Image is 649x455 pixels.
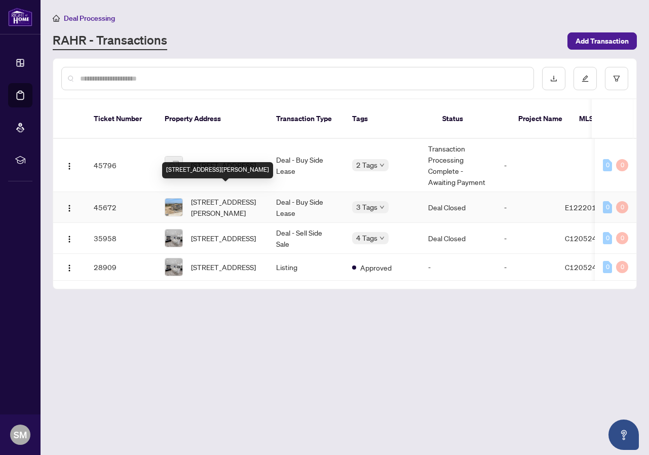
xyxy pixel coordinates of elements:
[603,232,612,244] div: 0
[603,159,612,171] div: 0
[496,254,557,281] td: -
[86,139,157,192] td: 45796
[510,99,571,139] th: Project Name
[603,261,612,273] div: 0
[268,99,344,139] th: Transaction Type
[603,201,612,213] div: 0
[191,196,260,218] span: [STREET_ADDRESS][PERSON_NAME]
[268,192,344,223] td: Deal - Buy Side Lease
[191,261,256,273] span: [STREET_ADDRESS]
[420,254,496,281] td: -
[550,75,557,82] span: download
[420,192,496,223] td: Deal Closed
[571,99,632,139] th: MLS #
[86,99,157,139] th: Ticket Number
[65,204,73,212] img: Logo
[613,75,620,82] span: filter
[496,192,557,223] td: -
[165,157,182,174] img: thumbnail-img
[496,139,557,192] td: -
[268,223,344,254] td: Deal - Sell Side Sale
[356,232,377,244] span: 4 Tags
[574,67,597,90] button: edit
[379,236,385,241] span: down
[616,232,628,244] div: 0
[605,67,628,90] button: filter
[86,192,157,223] td: 45672
[360,262,392,273] span: Approved
[191,233,256,244] span: [STREET_ADDRESS]
[565,234,606,243] span: C12052486
[356,201,377,213] span: 3 Tags
[542,67,565,90] button: download
[576,33,629,49] span: Add Transaction
[64,14,115,23] span: Deal Processing
[565,262,606,272] span: C12052486
[61,230,78,246] button: Logo
[616,159,628,171] div: 0
[8,8,32,26] img: logo
[379,205,385,210] span: down
[191,160,256,171] span: [STREET_ADDRESS]
[582,75,589,82] span: edit
[165,230,182,247] img: thumbnail-img
[14,428,27,442] span: SM
[65,264,73,272] img: Logo
[162,162,273,178] div: [STREET_ADDRESS][PERSON_NAME]
[379,163,385,168] span: down
[53,32,167,50] a: RAHR - Transactions
[61,199,78,215] button: Logo
[268,254,344,281] td: Listing
[565,203,605,212] span: E12220141
[344,99,434,139] th: Tags
[165,258,182,276] img: thumbnail-img
[268,139,344,192] td: Deal - Buy Side Lease
[65,162,73,170] img: Logo
[165,199,182,216] img: thumbnail-img
[157,99,268,139] th: Property Address
[616,261,628,273] div: 0
[53,15,60,22] span: home
[496,223,557,254] td: -
[434,99,510,139] th: Status
[86,254,157,281] td: 28909
[61,259,78,275] button: Logo
[567,32,637,50] button: Add Transaction
[420,139,496,192] td: Transaction Processing Complete - Awaiting Payment
[86,223,157,254] td: 35958
[608,420,639,450] button: Open asap
[616,201,628,213] div: 0
[356,159,377,171] span: 2 Tags
[420,223,496,254] td: Deal Closed
[65,235,73,243] img: Logo
[61,157,78,173] button: Logo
